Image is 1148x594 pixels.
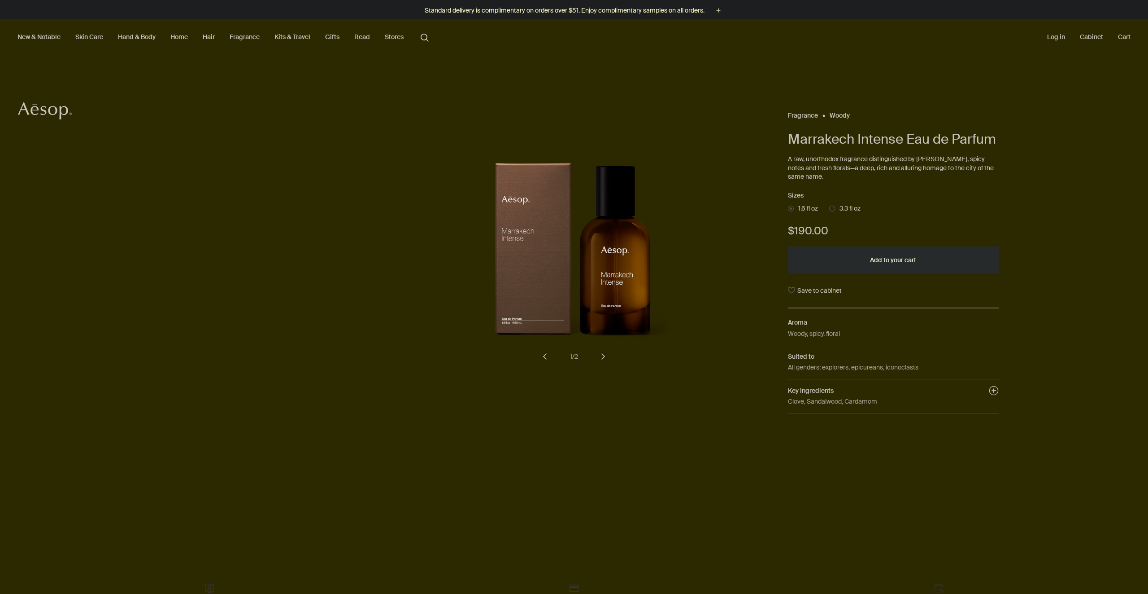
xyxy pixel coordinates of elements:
span: 3.3 fl oz [835,204,861,213]
p: Woody, spicy, floral [788,329,840,339]
a: Fragrance [788,111,818,115]
span: $190.00 [788,224,828,238]
svg: Aesop [18,102,72,120]
p: A raw, unorthodox fragrance distinguished by [PERSON_NAME], spicy notes and fresh florals—a deep,... [788,155,999,181]
a: Home [169,31,190,43]
img: Icon of a face on screen [204,583,215,594]
a: Woody [830,111,850,115]
button: Key ingredients [989,386,999,398]
a: Cabinet [1078,31,1105,43]
a: Skin Care [74,31,105,43]
button: Save to cabinet [788,282,842,299]
a: Hand & Body [116,31,157,43]
button: Cart [1116,31,1132,43]
a: Hair [201,31,217,43]
a: Read [352,31,372,43]
p: Clove, Sandalwood, Cardamom [788,396,877,406]
button: Add to your cart - $190.00 [788,246,999,273]
button: previous slide [535,347,555,366]
span: Key ingredients [788,387,834,395]
button: Log in [1045,31,1067,43]
p: Standard delivery is complimentary on orders over $51. Enjoy complimentary samples on all orders. [425,6,704,15]
a: Fragrance [228,31,261,43]
span: 1.6 fl oz [794,204,818,213]
img: Return icon [933,583,944,594]
button: New & Notable [16,31,62,43]
p: All genders; explorers, epicureans, iconoclasts [788,362,918,372]
h2: Sizes [788,190,999,201]
button: Open search [417,28,433,45]
nav: supplementary [1045,19,1132,55]
h2: Suited to [788,352,999,361]
h2: Aroma [788,317,999,327]
h1: Marrakech Intense Eau de Parfum [788,130,999,148]
nav: primary [16,19,433,55]
div: Marrakech Intense Eau de Parfum [383,162,765,366]
a: Kits & Travel [273,31,312,43]
button: Standard delivery is complimentary on orders over $51. Enjoy complimentary samples on all orders. [425,5,723,16]
a: Aesop [16,100,74,124]
img: Card Icon [569,583,579,594]
button: next slide [593,347,613,366]
button: Stores [383,31,405,43]
a: Gifts [323,31,341,43]
img: Back of Aesop Marrakech Intense Eau de Parfum outer carton. [477,162,674,355]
